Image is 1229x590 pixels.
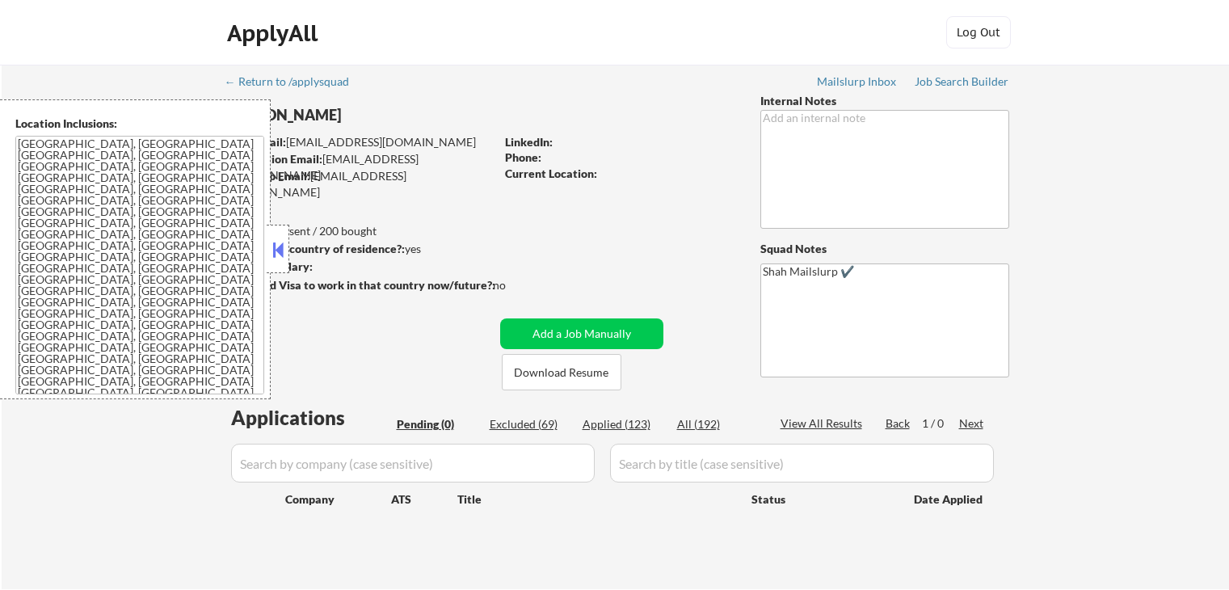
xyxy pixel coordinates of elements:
[959,415,985,432] div: Next
[225,76,364,87] div: ← Return to /applysquad
[226,278,495,292] strong: Will need Visa to work in that country now/future?:
[760,93,1009,109] div: Internal Notes
[231,408,391,428] div: Applications
[493,277,539,293] div: no
[760,241,1009,257] div: Squad Notes
[915,76,1009,87] div: Job Search Builder
[227,19,322,47] div: ApplyAll
[751,484,890,513] div: Status
[914,491,985,508] div: Date Applied
[227,134,495,150] div: [EMAIL_ADDRESS][DOMAIN_NAME]
[391,491,457,508] div: ATS
[227,151,495,183] div: [EMAIL_ADDRESS][DOMAIN_NAME]
[886,415,911,432] div: Back
[225,241,490,257] div: yes
[502,354,621,390] button: Download Resume
[457,491,736,508] div: Title
[226,105,558,125] div: [PERSON_NAME]
[946,16,1011,48] button: Log Out
[922,415,959,432] div: 1 / 0
[610,444,994,483] input: Search by title (case sensitive)
[397,416,478,432] div: Pending (0)
[490,416,570,432] div: Excluded (69)
[915,75,1009,91] a: Job Search Builder
[225,223,495,239] div: 123 sent / 200 bought
[817,76,898,87] div: Mailslurp Inbox
[781,415,867,432] div: View All Results
[225,75,364,91] a: ← Return to /applysquad
[226,168,495,200] div: [EMAIL_ADDRESS][DOMAIN_NAME]
[285,491,391,508] div: Company
[15,116,264,132] div: Location Inclusions:
[500,318,663,349] button: Add a Job Manually
[583,416,663,432] div: Applied (123)
[505,135,553,149] strong: LinkedIn:
[817,75,898,91] a: Mailslurp Inbox
[231,444,595,483] input: Search by company (case sensitive)
[505,150,541,164] strong: Phone:
[225,242,405,255] strong: Can work in country of residence?:
[505,166,597,180] strong: Current Location:
[677,416,758,432] div: All (192)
